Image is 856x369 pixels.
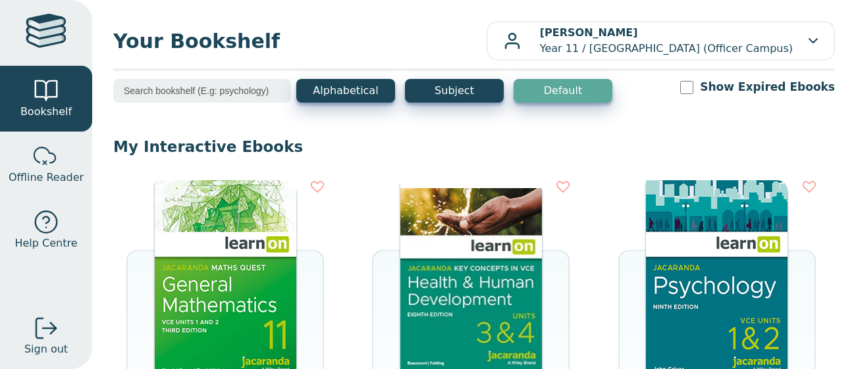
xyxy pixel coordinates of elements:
input: Search bookshelf (E.g: psychology) [113,79,291,103]
button: Subject [405,79,504,103]
button: Alphabetical [296,79,395,103]
label: Show Expired Ebooks [700,79,835,95]
span: Help Centre [14,235,77,251]
span: Bookshelf [20,104,72,120]
p: My Interactive Ebooks [113,137,835,157]
button: [PERSON_NAME]Year 11 / [GEOGRAPHIC_DATA] (Officer Campus) [487,21,835,61]
b: [PERSON_NAME] [540,26,638,39]
span: Offline Reader [9,170,84,185]
p: Year 11 / [GEOGRAPHIC_DATA] (Officer Campus) [540,25,793,57]
button: Default [514,79,612,103]
span: Your Bookshelf [113,26,487,56]
span: Sign out [24,341,68,357]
